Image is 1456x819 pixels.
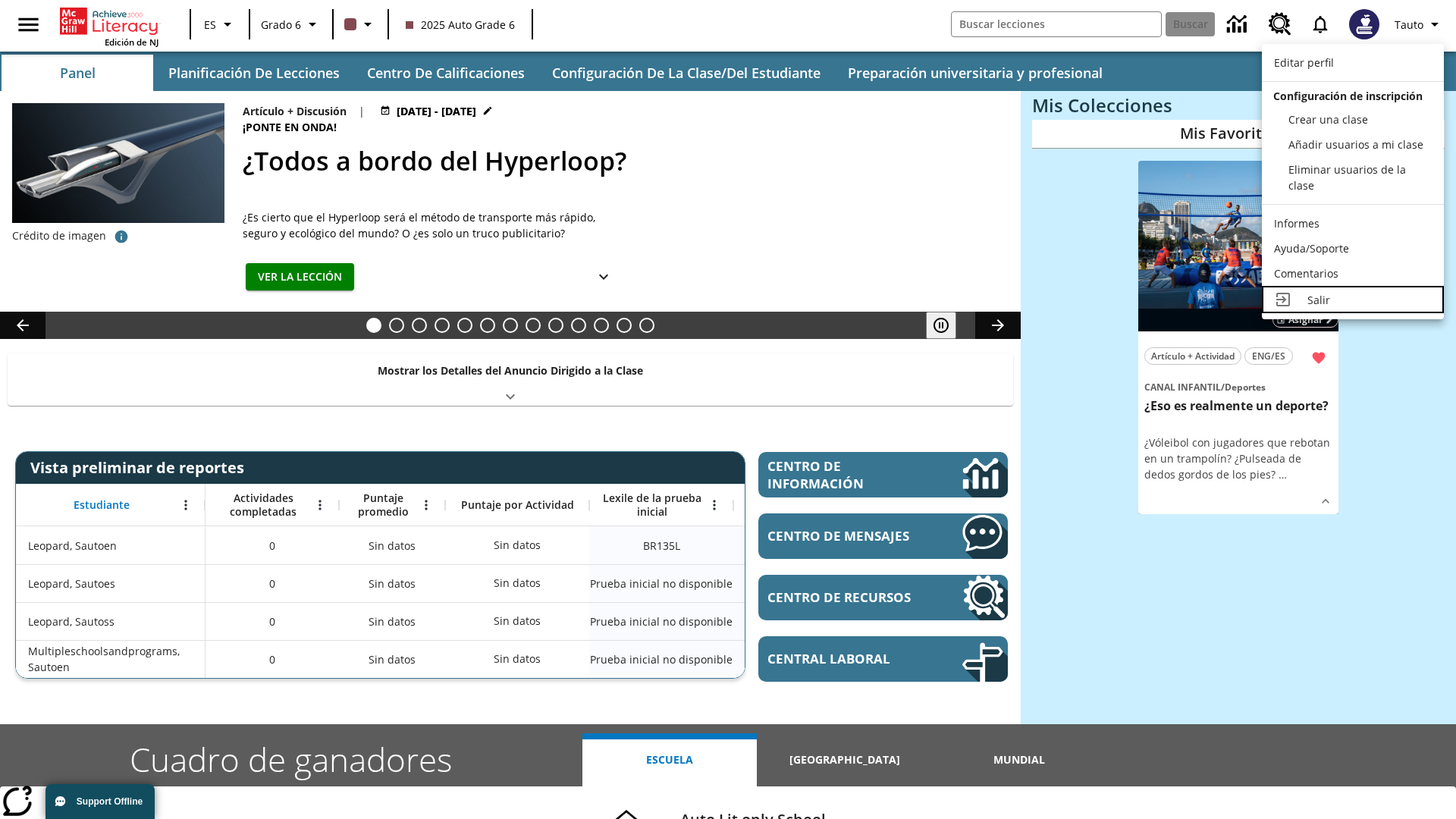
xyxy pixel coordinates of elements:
[1288,137,1423,152] span: Añadir usuarios a mi clase
[1273,89,1423,103] span: Configuración de inscripción
[1274,266,1338,281] span: Comentarios
[1288,112,1368,127] span: Crear una clase
[1274,55,1334,70] span: Editar perfil
[1274,216,1319,231] span: Informes
[1307,293,1330,307] span: Salir
[1274,241,1349,256] span: Ayuda/Soporte
[1288,162,1406,193] span: Eliminar usuarios de la clase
